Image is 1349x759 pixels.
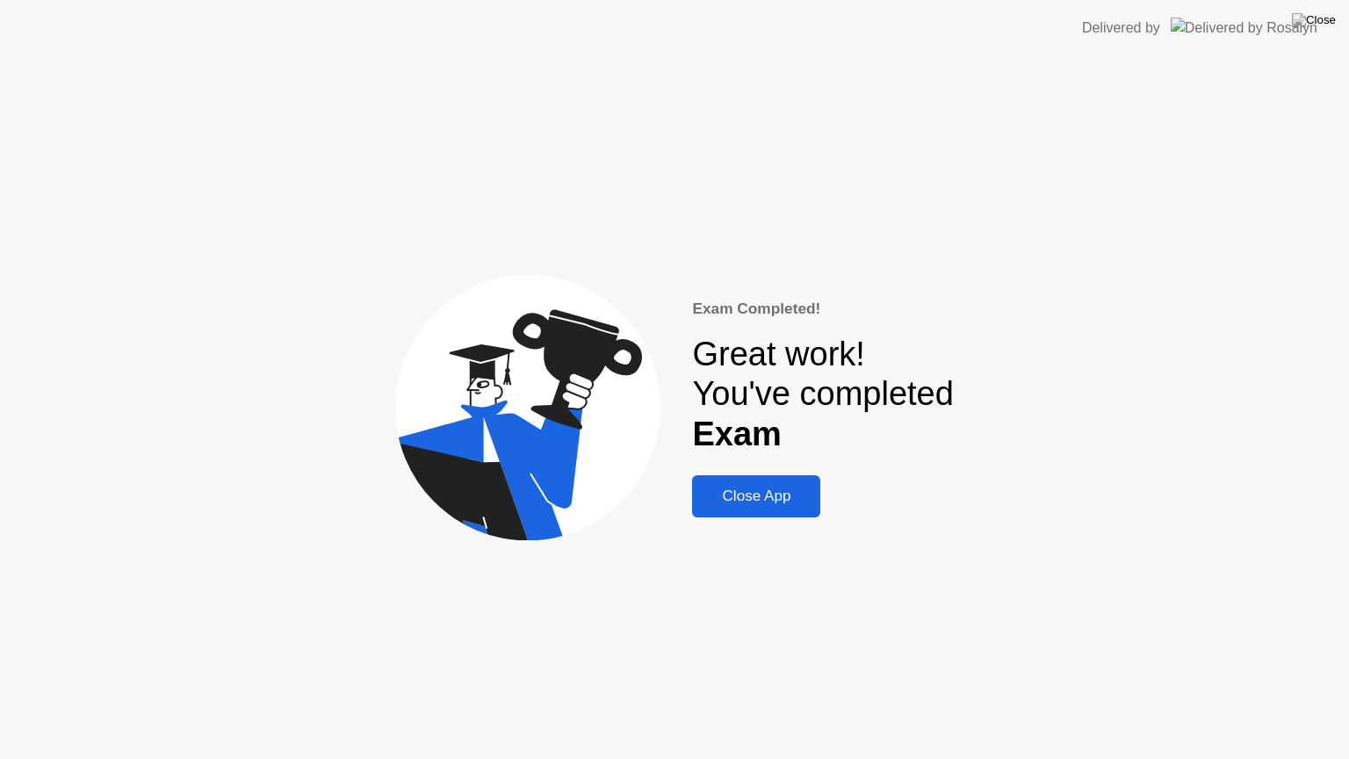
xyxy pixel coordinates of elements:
[692,416,781,452] b: Exam
[1292,13,1336,27] img: Close
[1171,18,1317,38] img: Delivered by Rosalyn
[697,488,815,505] div: Close App
[1082,18,1160,39] div: Delivered by
[692,298,953,321] div: Exam Completed!
[692,475,820,517] button: Close App
[692,335,953,455] div: Great work! You've completed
